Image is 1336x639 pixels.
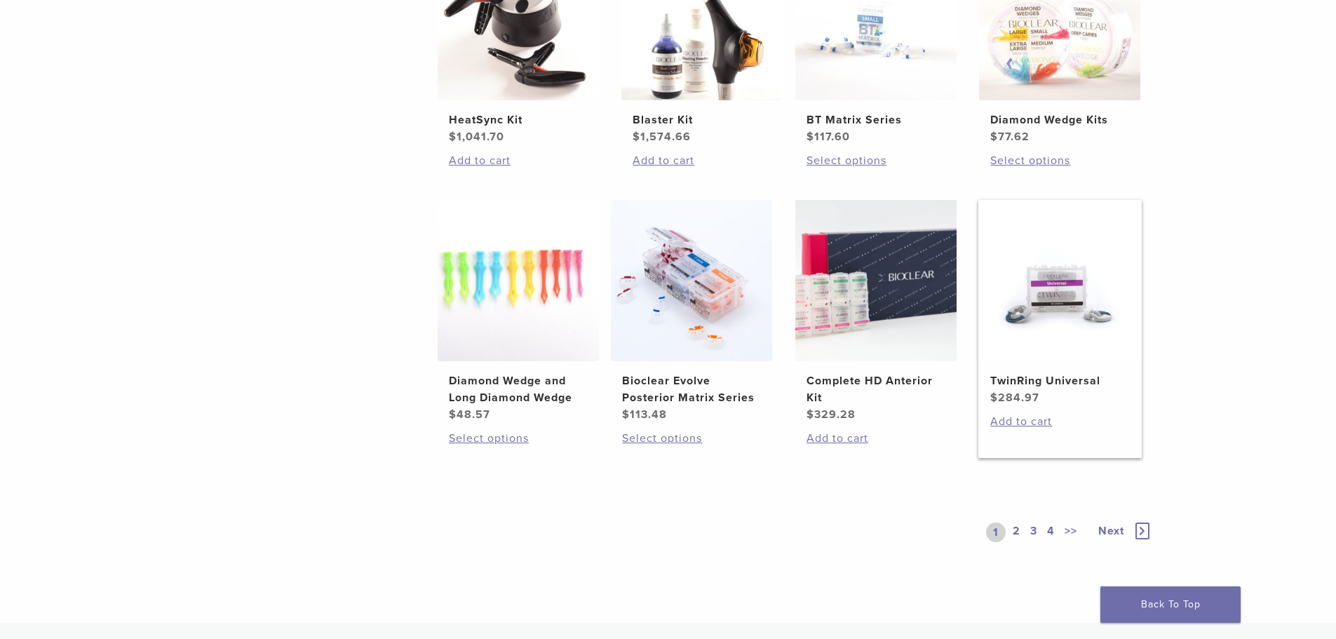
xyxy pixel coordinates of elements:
a: 1 [986,523,1006,542]
a: 2 [1010,523,1023,542]
bdi: 48.57 [449,408,490,422]
bdi: 329.28 [807,408,856,422]
a: Select options for “Bioclear Evolve Posterior Matrix Series” [622,430,761,447]
bdi: 1,041.70 [449,130,504,144]
img: Complete HD Anterior Kit [795,200,957,361]
img: TwinRing Universal [979,200,1140,361]
a: Add to cart: “HeatSync Kit” [449,152,588,169]
span: $ [990,130,998,144]
h2: Diamond Wedge and Long Diamond Wedge [449,372,588,406]
a: Bioclear Evolve Posterior Matrix SeriesBioclear Evolve Posterior Matrix Series $113.48 [610,200,774,423]
a: Diamond Wedge and Long Diamond WedgeDiamond Wedge and Long Diamond Wedge $48.57 [437,200,600,423]
a: Select options for “Diamond Wedge Kits” [990,152,1129,169]
bdi: 113.48 [622,408,667,422]
a: Add to cart: “TwinRing Universal” [990,413,1129,430]
h2: HeatSync Kit [449,112,588,128]
a: 4 [1044,523,1058,542]
a: Select options for “BT Matrix Series” [807,152,945,169]
span: $ [622,408,630,422]
bdi: 77.62 [990,130,1030,144]
img: Diamond Wedge and Long Diamond Wedge [438,200,599,361]
h2: TwinRing Universal [990,372,1129,389]
a: Complete HD Anterior KitComplete HD Anterior Kit $329.28 [795,200,958,423]
span: $ [633,130,640,144]
h2: Complete HD Anterior Kit [807,372,945,406]
span: $ [807,130,814,144]
h2: Bioclear Evolve Posterior Matrix Series [622,372,761,406]
a: Add to cart: “Complete HD Anterior Kit” [807,430,945,447]
a: Select options for “Diamond Wedge and Long Diamond Wedge” [449,430,588,447]
span: $ [449,408,457,422]
a: 3 [1027,523,1040,542]
span: $ [449,130,457,144]
span: $ [807,408,814,422]
a: Add to cart: “Blaster Kit” [633,152,771,169]
a: TwinRing UniversalTwinRing Universal $284.97 [978,200,1142,406]
img: Bioclear Evolve Posterior Matrix Series [611,200,772,361]
h2: BT Matrix Series [807,112,945,128]
bdi: 117.60 [807,130,850,144]
h2: Diamond Wedge Kits [990,112,1129,128]
span: Next [1098,524,1124,538]
a: Back To Top [1100,586,1241,623]
h2: Blaster Kit [633,112,771,128]
bdi: 1,574.66 [633,130,691,144]
span: $ [990,391,998,405]
bdi: 284.97 [990,391,1039,405]
a: >> [1062,523,1080,542]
